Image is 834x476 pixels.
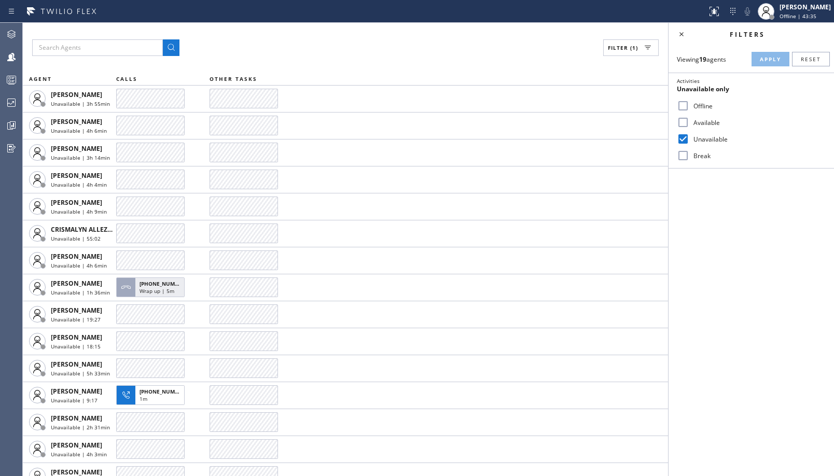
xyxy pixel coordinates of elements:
[51,198,102,207] span: [PERSON_NAME]
[116,75,137,82] span: CALLS
[689,102,826,110] label: Offline
[51,208,107,215] span: Unavailable | 4h 9min
[51,144,102,153] span: [PERSON_NAME]
[677,77,826,85] div: Activities
[51,451,107,458] span: Unavailable | 4h 3min
[51,252,102,261] span: [PERSON_NAME]
[51,370,110,377] span: Unavailable | 5h 33min
[140,388,187,395] span: [PHONE_NUMBER]
[689,151,826,160] label: Break
[51,90,102,99] span: [PERSON_NAME]
[51,441,102,450] span: [PERSON_NAME]
[608,44,638,51] span: Filter (1)
[51,333,102,342] span: [PERSON_NAME]
[51,171,102,180] span: [PERSON_NAME]
[51,262,107,269] span: Unavailable | 4h 6min
[51,387,102,396] span: [PERSON_NAME]
[51,235,101,242] span: Unavailable | 55:02
[677,85,729,93] span: Unavailable only
[51,127,107,134] span: Unavailable | 4h 6min
[51,289,110,296] span: Unavailable | 1h 36min
[51,316,101,323] span: Unavailable | 19:27
[32,39,163,56] input: Search Agents
[51,343,101,350] span: Unavailable | 18:15
[677,55,726,64] span: Viewing agents
[780,12,816,20] span: Offline | 43:35
[51,279,102,288] span: [PERSON_NAME]
[140,280,187,287] span: [PHONE_NUMBER]
[689,135,826,144] label: Unavailable
[603,39,659,56] button: Filter (1)
[116,274,188,300] button: [PHONE_NUMBER]Wrap up | 5m
[210,75,257,82] span: OTHER TASKS
[29,75,52,82] span: AGENT
[801,55,821,63] span: Reset
[792,52,830,66] button: Reset
[51,306,102,315] span: [PERSON_NAME]
[51,225,115,234] span: CRISMALYN ALLEZER
[760,55,781,63] span: Apply
[51,360,102,369] span: [PERSON_NAME]
[140,395,147,402] span: 1m
[730,30,765,39] span: Filters
[116,382,188,408] button: [PHONE_NUMBER]1m
[51,117,102,126] span: [PERSON_NAME]
[689,118,826,127] label: Available
[699,55,706,64] strong: 19
[51,100,110,107] span: Unavailable | 3h 55min
[51,154,110,161] span: Unavailable | 3h 14min
[51,181,107,188] span: Unavailable | 4h 4min
[51,397,98,404] span: Unavailable | 9:17
[752,52,789,66] button: Apply
[740,4,755,19] button: Mute
[51,414,102,423] span: [PERSON_NAME]
[140,287,174,295] span: Wrap up | 5m
[780,3,831,11] div: [PERSON_NAME]
[51,424,110,431] span: Unavailable | 2h 31min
